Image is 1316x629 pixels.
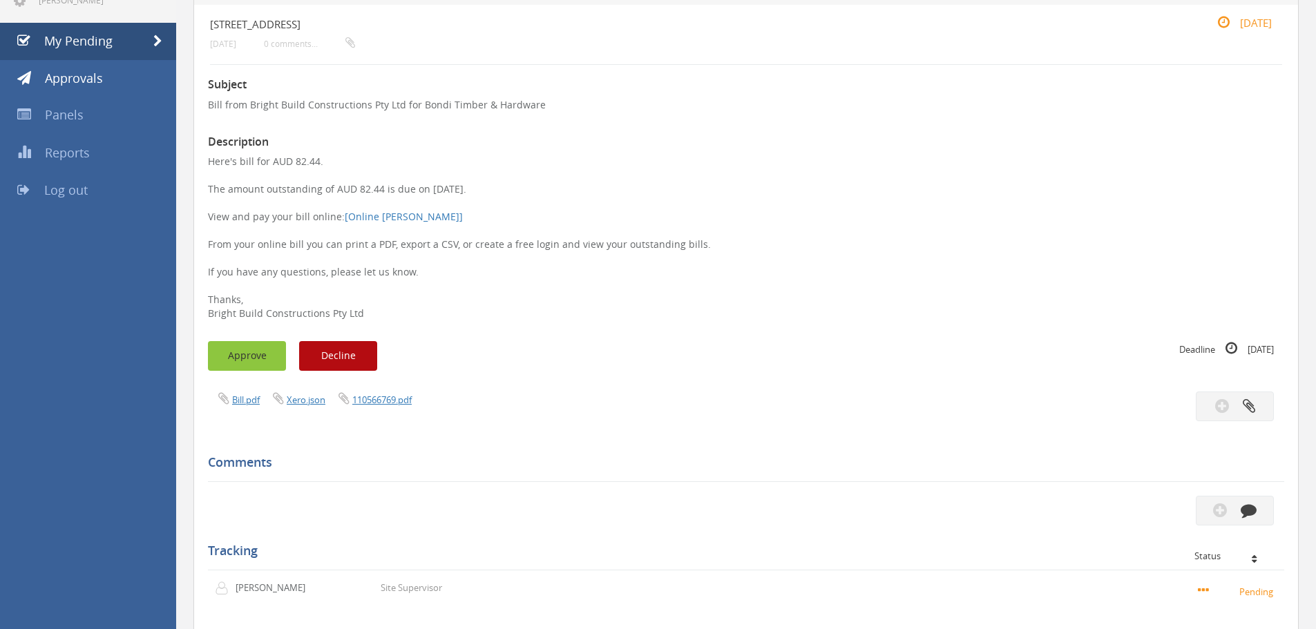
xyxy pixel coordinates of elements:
p: Site Supervisor [381,581,442,594]
small: Deadline [DATE] [1179,341,1274,356]
img: user-icon.png [215,581,236,595]
button: Decline [299,341,377,371]
small: [DATE] [1203,15,1272,30]
span: My Pending [44,32,113,49]
small: 0 comments... [264,39,355,49]
span: Approvals [45,70,103,86]
a: Xero.json [287,394,325,406]
h5: Tracking [208,544,1274,558]
small: Pending [1198,583,1277,599]
p: [PERSON_NAME] [236,581,315,594]
a: 110566769.pdf [352,394,412,406]
button: Approve [208,341,286,371]
h3: Subject [208,79,1284,91]
span: Log out [44,182,88,198]
h4: [STREET_ADDRESS] [210,19,1103,30]
h5: Comments [208,456,1274,470]
a: [Online [PERSON_NAME]] [345,210,463,223]
a: Bill.pdf [232,394,260,406]
p: Here's bill for AUD 82.44. The amount outstanding of AUD 82.44 is due on [DATE]. View and pay you... [208,155,1284,320]
div: Status [1194,551,1274,561]
span: Reports [45,144,90,161]
p: Bill from Bright Build Constructions Pty Ltd for Bondi Timber & Hardware [208,98,1284,112]
span: Panels [45,106,84,123]
small: [DATE] [210,39,236,49]
h3: Description [208,136,1284,148]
